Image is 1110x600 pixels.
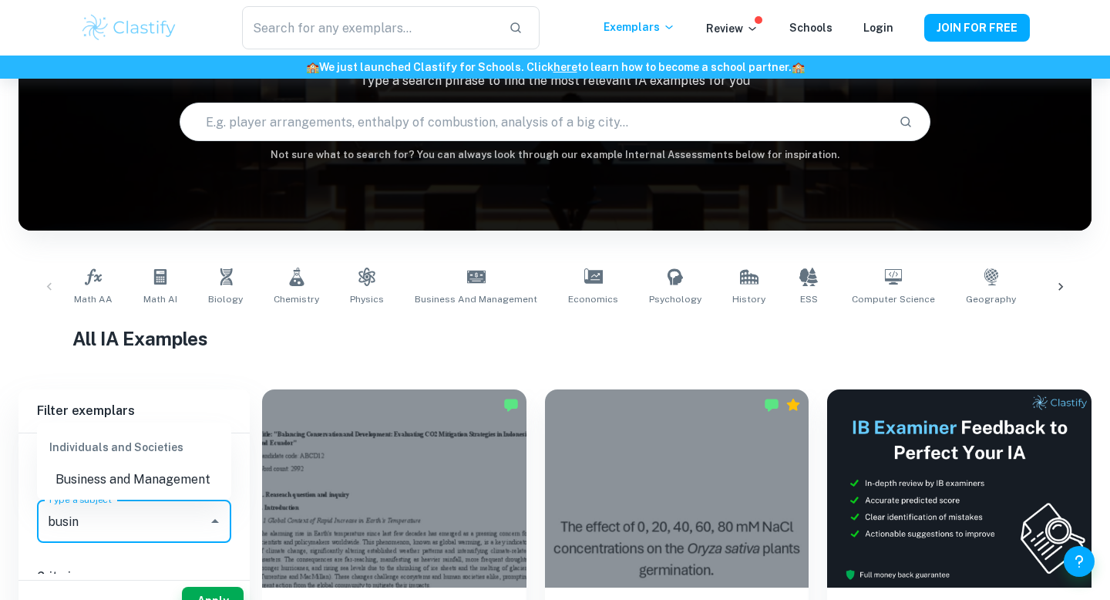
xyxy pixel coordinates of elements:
[553,61,577,73] a: here
[204,511,226,532] button: Close
[852,292,935,306] span: Computer Science
[1064,546,1095,577] button: Help and Feedback
[924,14,1030,42] button: JOIN FOR FREE
[208,292,243,306] span: Biology
[242,6,496,49] input: Search for any exemplars...
[893,109,919,135] button: Search
[785,397,801,413] div: Premium
[74,292,113,306] span: Math AA
[80,12,178,43] img: Clastify logo
[503,397,519,413] img: Marked
[568,292,618,306] span: Economics
[863,22,893,34] a: Login
[18,389,250,433] h6: Filter exemplars
[72,325,1038,352] h1: All IA Examples
[792,61,805,73] span: 🏫
[649,292,701,306] span: Psychology
[789,22,832,34] a: Schools
[180,100,886,143] input: E.g. player arrangements, enthalpy of combustion, analysis of a big city...
[604,19,675,35] p: Exemplars
[732,292,765,306] span: History
[37,466,231,494] li: Business and Management
[827,389,1091,588] img: Thumbnail
[306,61,319,73] span: 🏫
[37,568,231,585] h6: Criteria
[143,292,177,306] span: Math AI
[800,292,818,306] span: ESS
[764,397,779,413] img: Marked
[350,292,384,306] span: Physics
[18,147,1091,163] h6: Not sure what to search for? You can always look through our example Internal Assessments below f...
[966,292,1016,306] span: Geography
[3,59,1107,76] h6: We just launched Clastify for Schools. Click to learn how to become a school partner.
[415,292,537,306] span: Business and Management
[706,20,758,37] p: Review
[37,429,231,466] div: Individuals and Societies
[274,292,319,306] span: Chemistry
[18,72,1091,90] p: Type a search phrase to find the most relevant IA examples for you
